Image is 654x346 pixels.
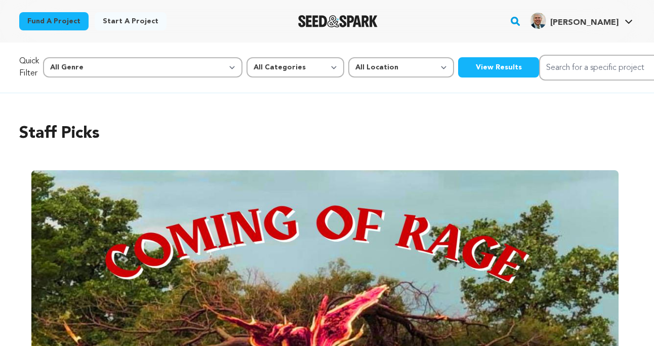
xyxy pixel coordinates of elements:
[298,15,378,27] a: Seed&Spark Homepage
[19,122,635,146] h2: Staff Picks
[528,11,635,32] span: Dennis D.'s Profile
[19,12,89,30] a: Fund a project
[298,15,378,27] img: Seed&Spark Logo Dark Mode
[550,19,619,27] span: [PERSON_NAME]
[528,11,635,29] a: Dennis D.'s Profile
[458,57,539,78] button: View Results
[19,55,39,80] p: Quick Filter
[530,13,619,29] div: Dennis D.'s Profile
[530,13,546,29] img: a3389715611c9de4.jpg
[95,12,167,30] a: Start a project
